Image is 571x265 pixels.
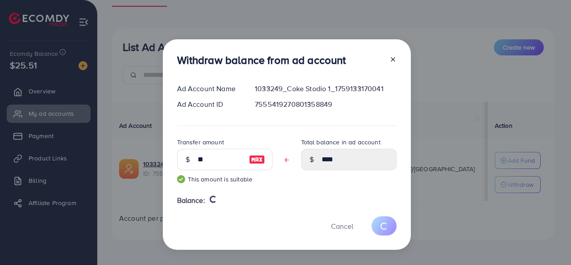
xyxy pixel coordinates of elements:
[177,175,273,184] small: This amount is suitable
[533,225,564,258] iframe: Chat
[177,138,224,147] label: Transfer amount
[170,84,248,94] div: Ad Account Name
[170,99,248,109] div: Ad Account ID
[331,221,353,231] span: Cancel
[177,54,346,67] h3: Withdraw balance from ad account
[177,175,185,183] img: guide
[249,154,265,165] img: image
[320,216,364,236] button: Cancel
[301,138,381,147] label: Total balance in ad account
[248,99,403,109] div: 7555419270801358849
[248,84,403,94] div: 1033249_Coke Stodio 1_1759133170041
[177,195,205,206] span: Balance:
